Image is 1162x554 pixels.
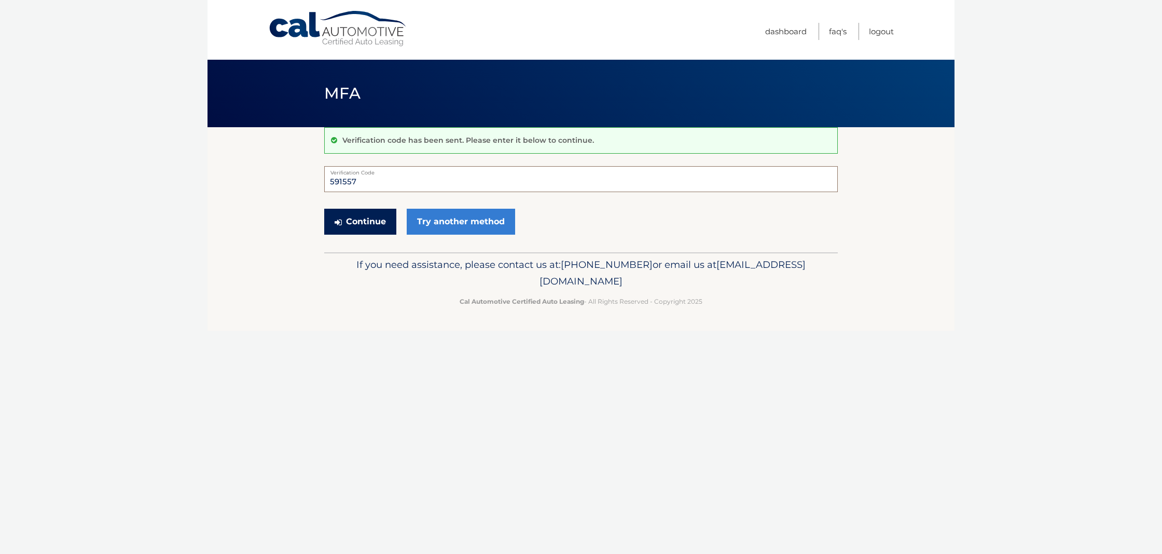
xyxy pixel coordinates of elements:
p: If you need assistance, please contact us at: or email us at [331,256,831,290]
a: Dashboard [765,23,807,40]
span: MFA [324,84,361,103]
label: Verification Code [324,166,838,174]
span: [PHONE_NUMBER] [561,259,653,271]
p: Verification code has been sent. Please enter it below to continue. [342,136,594,145]
a: Cal Automotive [268,10,408,47]
a: FAQ's [829,23,847,40]
a: Try another method [407,209,515,235]
input: Verification Code [324,166,838,192]
strong: Cal Automotive Certified Auto Leasing [460,298,584,305]
p: - All Rights Reserved - Copyright 2025 [331,296,831,307]
button: Continue [324,209,396,235]
a: Logout [869,23,894,40]
span: [EMAIL_ADDRESS][DOMAIN_NAME] [539,259,806,287]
